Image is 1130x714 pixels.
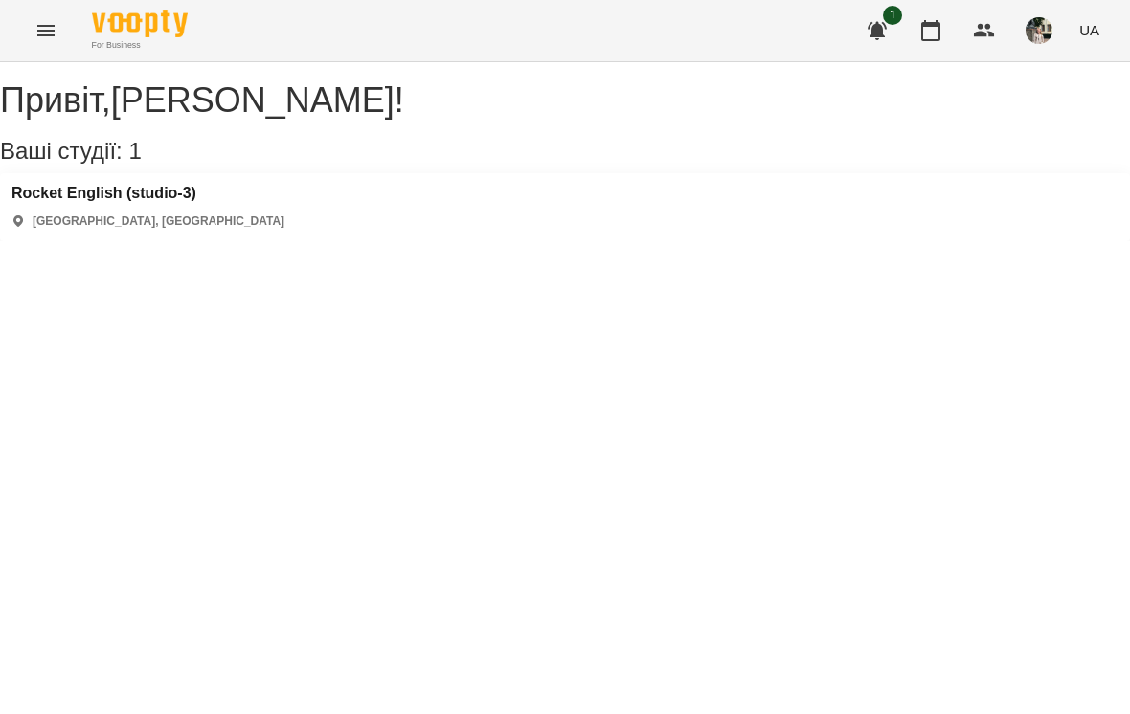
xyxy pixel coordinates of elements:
span: UA [1079,20,1099,40]
button: UA [1072,12,1107,48]
p: [GEOGRAPHIC_DATA], [GEOGRAPHIC_DATA] [33,213,284,230]
img: Voopty Logo [92,10,188,37]
span: 1 [883,6,902,25]
span: 1 [128,138,141,164]
a: Rocket English (studio-3) [11,185,284,202]
img: cf4d6eb83d031974aacf3fedae7611bc.jpeg [1026,17,1052,44]
button: Menu [23,8,69,54]
span: For Business [92,39,188,52]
